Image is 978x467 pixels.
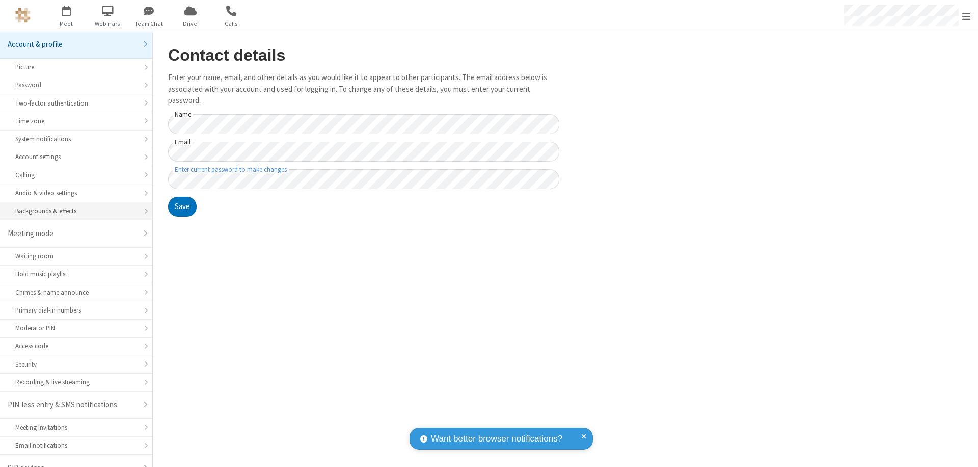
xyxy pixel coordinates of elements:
span: Want better browser notifications? [431,432,562,446]
div: Two-factor authentication [15,98,137,108]
div: Moderator PIN [15,323,137,333]
div: Hold music playlist [15,269,137,279]
div: Audio & video settings [15,188,137,198]
div: Security [15,359,137,369]
div: Account settings [15,152,137,162]
button: Save [168,197,197,217]
div: Meeting mode [8,228,137,240]
div: Time zone [15,116,137,126]
h2: Contact details [168,46,559,64]
div: Primary dial-in numbers [15,305,137,315]
div: Password [15,80,137,90]
div: Email notifications [15,440,137,450]
div: Backgrounds & effects [15,206,137,216]
iframe: Chat [953,440,970,460]
div: Meeting Invitations [15,423,137,432]
span: Webinars [89,19,127,29]
input: Enter current password to make changes [168,169,559,189]
div: System notifications [15,134,137,144]
input: Name [168,114,559,134]
p: Enter your name, email, and other details as you would like it to appear to other participants. T... [168,72,559,107]
div: Chimes & name announce [15,288,137,297]
img: QA Selenium DO NOT DELETE OR CHANGE [15,8,31,23]
div: PIN-less entry & SMS notifications [8,399,137,411]
div: Waiting room [15,251,137,261]
span: Team Chat [130,19,168,29]
div: Recording & live streaming [15,377,137,387]
div: Picture [15,62,137,72]
input: Email [168,142,559,162]
span: Drive [171,19,209,29]
div: Calling [15,170,137,180]
div: Access code [15,341,137,351]
div: Account & profile [8,39,137,50]
span: Calls [212,19,251,29]
span: Meet [47,19,86,29]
